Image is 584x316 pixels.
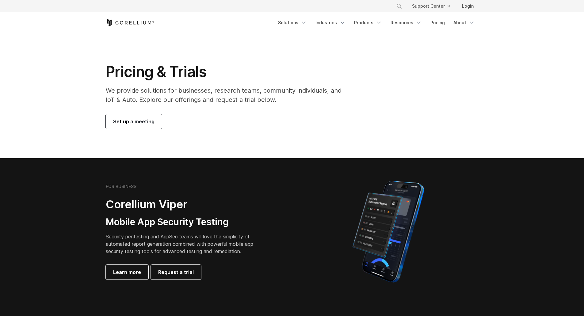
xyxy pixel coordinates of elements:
[106,19,155,26] a: Corellium Home
[450,17,479,28] a: About
[158,268,194,276] span: Request a trial
[106,233,263,255] p: Security pentesting and AppSec teams will love the simplicity of automated report generation comb...
[350,17,386,28] a: Products
[407,1,455,12] a: Support Center
[106,198,263,211] h2: Corellium Viper
[106,63,350,81] h1: Pricing & Trials
[457,1,479,12] a: Login
[106,216,263,228] h3: Mobile App Security Testing
[106,114,162,129] a: Set up a meeting
[342,178,434,285] img: Corellium MATRIX automated report on iPhone showing app vulnerability test results across securit...
[106,184,136,189] h6: FOR BUSINESS
[106,86,350,104] p: We provide solutions for businesses, research teams, community individuals, and IoT & Auto. Explo...
[387,17,426,28] a: Resources
[113,268,141,276] span: Learn more
[427,17,448,28] a: Pricing
[274,17,479,28] div: Navigation Menu
[394,1,405,12] button: Search
[389,1,479,12] div: Navigation Menu
[274,17,311,28] a: Solutions
[113,118,155,125] span: Set up a meeting
[106,265,148,279] a: Learn more
[312,17,349,28] a: Industries
[151,265,201,279] a: Request a trial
